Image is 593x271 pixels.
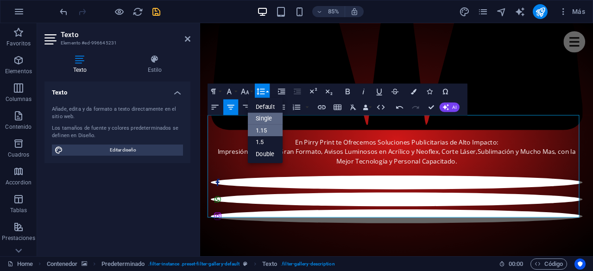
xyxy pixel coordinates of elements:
[535,258,563,270] span: Código
[243,261,247,266] i: Este elemento es un preajuste personalizable
[312,6,345,17] button: 85%
[255,83,270,99] button: Line Height
[208,83,222,99] button: Paragraph Format
[223,99,238,115] button: Align Center
[356,83,371,99] button: Italic (Ctrl+I)
[58,6,69,17] button: undo
[326,6,341,17] h6: 85%
[350,7,359,16] i: Al redimensionar, ajustar el nivel de zoom automáticamente para ajustarse al dispositivo elegido.
[422,83,437,99] button: Icons
[248,136,283,148] a: 1.5
[459,6,470,17] i: Diseño (Ctrl+Alt+Y)
[52,125,183,140] div: Los tamaños de fuente y colores predeterminados se definen en Diseño.
[239,83,254,99] button: Font Size
[406,83,421,99] button: Colors
[362,99,373,115] button: Data Bindings
[496,6,507,17] button: navigator
[47,258,335,270] nav: breadcrumb
[408,99,423,115] button: Redo (Ctrl+Shift+Z)
[424,99,439,115] button: Confirm (Ctrl+⏎)
[148,258,240,270] span: . filter-instance .preset-filter-gallery-default
[223,83,238,99] button: Font Family
[372,83,387,99] button: Underline (Ctrl+U)
[101,258,145,270] span: Haz clic para seleccionar y doble clic para editar
[509,258,523,270] span: 00 00
[2,234,35,242] p: Prestaciones
[438,83,453,99] button: Special Characters
[330,99,345,115] button: Insert Table
[262,258,277,270] span: Haz clic para seleccionar y doble clic para editar
[10,207,27,214] p: Tablas
[281,258,335,270] span: . filter-gallery-description
[82,261,87,266] i: Este elemento contiene un fondo
[8,151,30,158] p: Cuadros
[61,31,190,39] h2: Texto
[515,260,517,267] span: :
[52,145,183,156] button: Editar diseño
[6,95,32,103] p: Columnas
[559,7,585,16] span: Más
[248,113,283,124] a: Single
[6,40,31,47] p: Favoritos
[459,6,470,17] button: design
[392,99,407,115] button: Undo (Ctrl+Z)
[341,83,355,99] button: Bold (Ctrl+B)
[132,6,143,17] button: reload
[274,83,289,99] button: Increase Indent
[248,124,283,136] a: 1.15
[373,99,388,115] button: HTML
[248,101,283,113] a: Default
[514,6,525,17] button: text_generator
[346,99,361,115] button: Clear Formatting
[208,99,222,115] button: Align Left
[555,4,589,19] button: Más
[132,6,143,17] i: Volver a cargar página
[306,83,321,99] button: Superscript
[61,39,172,47] h3: Elemento #ed-996645231
[151,6,162,17] i: Guardar (Ctrl+S)
[388,83,403,99] button: Strikethrough
[52,106,183,121] div: Añade, edita y da formato a texto directamente en el sitio web.
[7,258,33,270] a: Haz clic para cancelar la selección y doble clic para abrir páginas
[574,258,586,270] button: Usercentrics
[440,102,460,112] button: AI
[477,6,488,17] button: pages
[47,258,78,270] span: Haz clic para seleccionar y doble clic para editar
[533,4,548,19] button: publish
[239,99,254,115] button: Align Right
[289,99,304,115] button: Ordered List
[478,6,488,17] i: Páginas (Ctrl+Alt+S)
[530,258,567,270] button: Código
[315,99,329,115] button: Insert Link
[304,99,310,115] button: Ordered List
[499,258,524,270] h6: Tiempo de la sesión
[44,55,119,74] h4: Texto
[66,145,180,156] span: Editar diseño
[248,148,283,160] a: Double
[322,83,336,99] button: Subscript
[452,105,456,109] span: AI
[5,68,32,75] p: Elementos
[248,98,283,163] div: Line Height
[151,6,162,17] button: save
[58,6,69,17] i: Deshacer: Eliminar elementos (Ctrl+Z)
[290,83,305,99] button: Decrease Indent
[44,82,190,98] h4: Texto
[6,179,32,186] p: Accordion
[119,55,190,74] h4: Estilo
[5,123,32,131] p: Contenido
